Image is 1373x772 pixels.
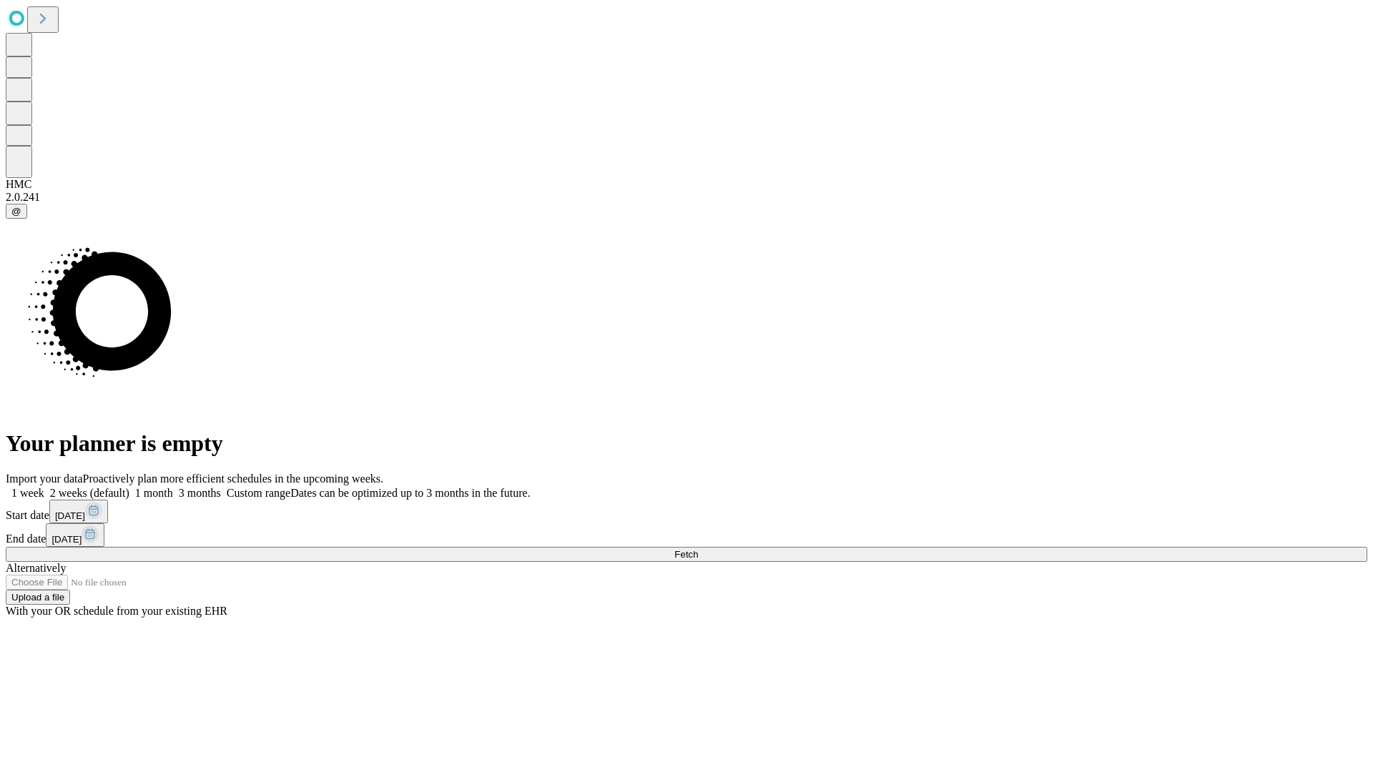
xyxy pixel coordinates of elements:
[11,206,21,217] span: @
[11,487,44,499] span: 1 week
[6,562,66,574] span: Alternatively
[6,590,70,605] button: Upload a file
[50,487,129,499] span: 2 weeks (default)
[6,500,1367,523] div: Start date
[51,534,82,545] span: [DATE]
[6,204,27,219] button: @
[674,549,698,560] span: Fetch
[6,523,1367,547] div: End date
[290,487,530,499] span: Dates can be optimized up to 3 months in the future.
[135,487,173,499] span: 1 month
[6,472,83,485] span: Import your data
[55,510,85,521] span: [DATE]
[6,191,1367,204] div: 2.0.241
[6,178,1367,191] div: HMC
[6,547,1367,562] button: Fetch
[83,472,383,485] span: Proactively plan more efficient schedules in the upcoming weeks.
[227,487,290,499] span: Custom range
[46,523,104,547] button: [DATE]
[6,430,1367,457] h1: Your planner is empty
[49,500,108,523] button: [DATE]
[179,487,221,499] span: 3 months
[6,605,227,617] span: With your OR schedule from your existing EHR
